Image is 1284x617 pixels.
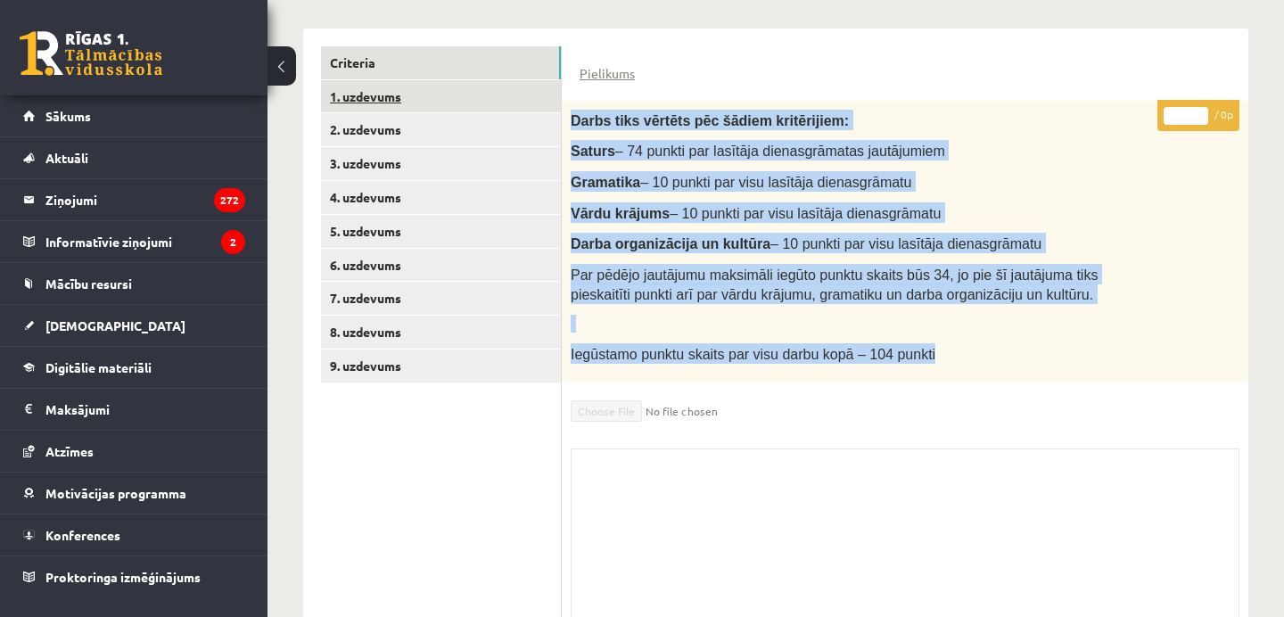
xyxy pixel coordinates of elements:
[321,80,561,113] a: 1. uzdevums
[23,137,245,178] a: Aktuāli
[23,263,245,304] a: Mācību resursi
[45,527,120,543] span: Konferences
[571,206,670,221] span: Vārdu krājums
[321,46,561,79] a: Criteria
[571,144,615,159] span: Saturs
[321,316,561,349] a: 8. uzdevums
[45,221,245,262] legend: Informatīvie ziņojumi
[23,556,245,597] a: Proktoringa izmēģinājums
[221,230,245,254] i: 2
[23,305,245,346] a: [DEMOGRAPHIC_DATA]
[321,181,561,214] a: 4. uzdevums
[23,389,245,430] a: Maksājumi
[23,179,245,220] a: Ziņojumi272
[571,267,1098,303] span: Par pēdējo jautājumu maksimāli iegūto punktu skaits būs 34, jo pie šī jautājuma tiks pieskaitīti ...
[615,144,945,159] span: – 74 punkti par lasītāja dienasgrāmatas jautājumiem
[45,108,91,124] span: Sākums
[321,113,561,146] a: 2. uzdevums
[23,347,245,388] a: Digitālie materiāli
[321,249,561,282] a: 6. uzdevums
[45,359,152,375] span: Digitālie materiāli
[571,113,849,128] span: Darbs tiks vērtēts pēc šādiem kritērijiem:
[45,276,132,292] span: Mācību resursi
[23,473,245,514] a: Motivācijas programma
[321,147,561,180] a: 3. uzdevums
[45,179,245,220] legend: Ziņojumi
[640,175,911,190] span: – 10 punkti par visu lasītāja dienasgrāmatu
[45,317,185,333] span: [DEMOGRAPHIC_DATA]
[45,150,88,166] span: Aktuāli
[45,389,245,430] legend: Maksājumi
[20,31,162,76] a: Rīgas 1. Tālmācības vidusskola
[571,236,770,251] span: Darba organizācija un kultūra
[321,350,561,383] a: 9. uzdevums
[670,206,941,221] span: – 10 punkti par visu lasītāja dienasgrāmatu
[45,569,201,585] span: Proktoringa izmēģinājums
[23,514,245,555] a: Konferences
[45,443,94,459] span: Atzīmes
[571,347,935,362] span: Iegūstamo punktu skaits par visu darbu kopā – 104 punkti
[321,282,561,315] a: 7. uzdevums
[770,236,1041,251] span: – 10 punkti par visu lasītāja dienasgrāmatu
[23,221,245,262] a: Informatīvie ziņojumi2
[571,175,640,190] span: Gramatika
[321,215,561,248] a: 5. uzdevums
[214,188,245,212] i: 272
[1157,100,1239,131] p: / 0p
[23,431,245,472] a: Atzīmes
[23,95,245,136] a: Sākums
[45,485,186,501] span: Motivācijas programma
[580,64,635,83] a: Pielikums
